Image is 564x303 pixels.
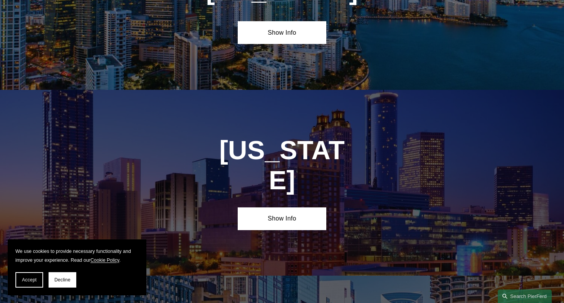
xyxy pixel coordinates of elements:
[15,247,139,264] p: We use cookies to provide necessary functionality and improve your experience. Read our .
[238,207,326,230] a: Show Info
[498,290,552,303] a: Search this site
[54,277,70,283] span: Decline
[216,135,348,196] h1: [US_STATE]
[15,272,43,288] button: Accept
[22,277,37,283] span: Accept
[238,21,326,44] a: Show Info
[91,258,119,263] a: Cookie Policy
[49,272,76,288] button: Decline
[8,239,146,295] section: Cookie banner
